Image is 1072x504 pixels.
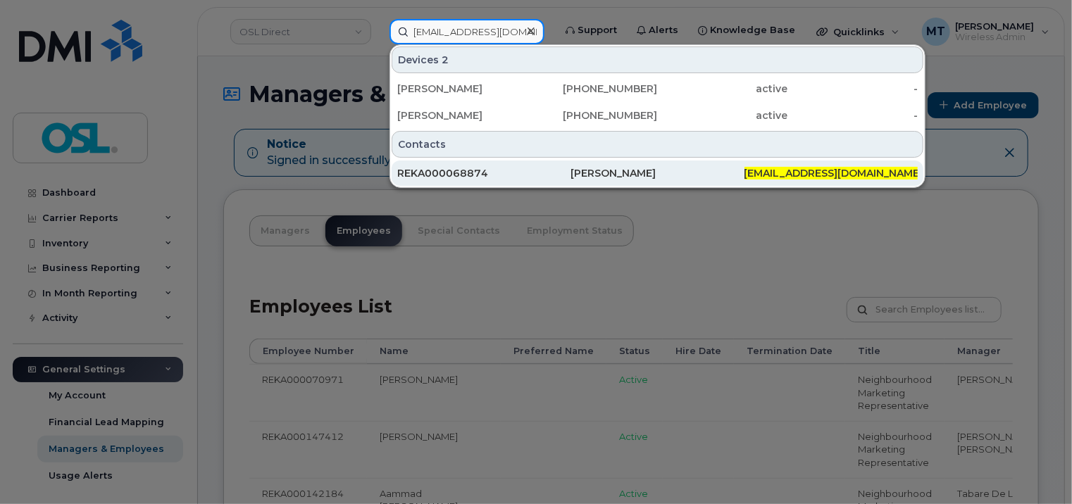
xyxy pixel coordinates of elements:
[528,82,658,96] div: [PHONE_NUMBER]
[442,53,449,67] span: 2
[392,131,923,158] div: Contacts
[392,76,923,101] a: [PERSON_NAME][PHONE_NUMBER]active-
[392,46,923,73] div: Devices
[392,160,923,186] a: REKA000068874[PERSON_NAME][EMAIL_ADDRESS][DOMAIN_NAME]
[571,166,744,180] div: [PERSON_NAME]
[744,167,923,179] span: [EMAIL_ADDRESS][DOMAIN_NAME]
[787,82,918,96] div: -
[528,108,658,122] div: [PHONE_NUMBER]
[397,166,571,180] div: REKA000068874
[658,82,788,96] div: active
[658,108,788,122] div: active
[392,103,923,128] a: [PERSON_NAME][PHONE_NUMBER]active-
[397,82,528,96] div: [PERSON_NAME]
[787,108,918,122] div: -
[397,108,528,122] div: [PERSON_NAME]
